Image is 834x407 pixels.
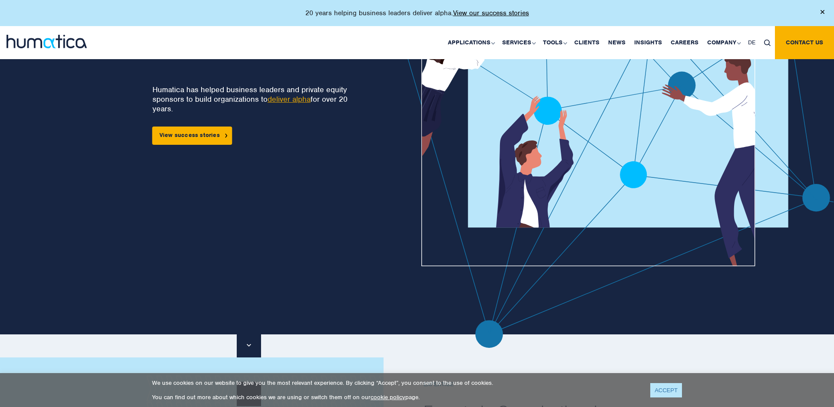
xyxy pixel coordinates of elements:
[225,133,228,137] img: arrowicon
[305,9,529,17] p: 20 years helping business leaders deliver alpha.
[268,94,311,104] a: deliver alpha
[650,383,682,397] a: ACCEPT
[152,127,232,145] a: View success stories
[152,379,639,387] p: We use cookies on our website to give you the most relevant experience. By clicking “Accept”, you...
[748,39,755,46] span: DE
[703,26,744,59] a: Company
[570,26,604,59] a: Clients
[764,40,771,46] img: search_icon
[775,26,834,59] a: Contact us
[666,26,703,59] a: Careers
[630,26,666,59] a: Insights
[247,344,251,347] img: downarrow
[443,26,498,59] a: Applications
[539,26,570,59] a: Tools
[152,85,355,113] p: Humatica has helped business leaders and private equity sponsors to build organizations to for ov...
[152,394,639,401] p: You can find out more about which cookies we are using or switch them off on our page.
[453,9,529,17] a: View our success stories
[7,35,87,48] img: logo
[371,394,405,401] a: cookie policy
[744,26,760,59] a: DE
[604,26,630,59] a: News
[498,26,539,59] a: Services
